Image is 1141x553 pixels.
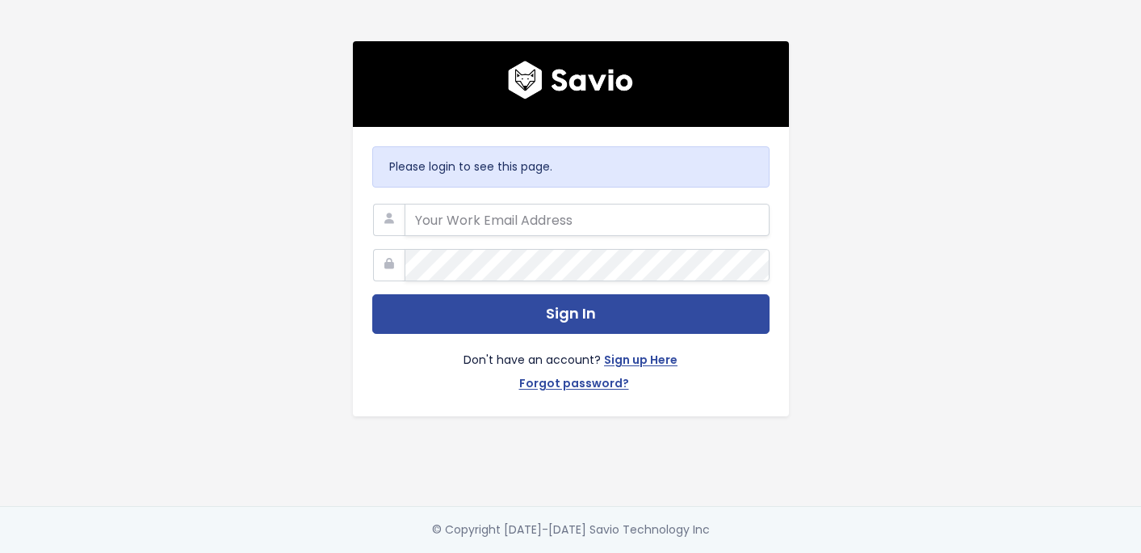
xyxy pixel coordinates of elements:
img: logo600x187.a314fd40982d.png [508,61,633,99]
input: Your Work Email Address [405,204,770,236]
p: Please login to see this page. [389,157,753,177]
div: © Copyright [DATE]-[DATE] Savio Technology Inc [432,520,710,540]
a: Forgot password? [519,374,629,397]
div: Don't have an account? [372,334,770,397]
button: Sign In [372,294,770,334]
a: Sign up Here [604,350,677,374]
